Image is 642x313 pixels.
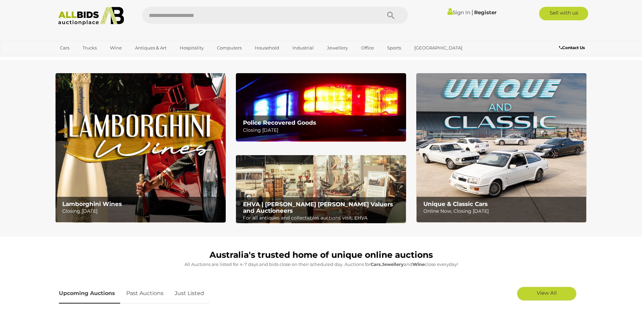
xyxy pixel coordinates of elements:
[175,42,208,54] a: Hospitality
[131,42,171,54] a: Antiques & Art
[374,7,408,24] button: Search
[236,155,406,224] a: EHVA | Evans Hastings Valuers and Auctioneers EHVA | [PERSON_NAME] [PERSON_NAME] Valuers and Auct...
[410,42,467,54] a: [GEOGRAPHIC_DATA]
[56,73,226,223] a: Lamborghini Wines Lamborghini Wines Closing [DATE]
[382,262,404,267] strong: Jewellery
[243,126,402,134] p: Closing [DATE]
[56,42,74,54] a: Cars
[243,201,393,214] b: EHVA | [PERSON_NAME] [PERSON_NAME] Valuers and Auctioneers
[236,73,406,141] a: Police Recovered Goods Police Recovered Goods Closing [DATE]
[537,290,557,296] span: View All
[423,207,583,215] p: Online Now, Closing [DATE]
[357,42,378,54] a: Office
[59,260,583,268] p: All Auctions are listed for 4-7 days and bids close on their scheduled day. Auctions for , and cl...
[539,7,588,20] a: Sell with us
[250,42,284,54] a: Household
[323,42,352,54] a: Jewellery
[416,73,586,223] img: Unique & Classic Cars
[170,284,209,304] a: Just Listed
[474,9,496,16] a: Register
[213,42,246,54] a: Computers
[559,44,586,51] a: Contact Us
[54,7,128,25] img: Allbids.com.au
[559,45,585,50] b: Contact Us
[62,201,122,207] b: Lamborghini Wines
[59,250,583,260] h1: Australia's trusted home of unique online auctions
[121,284,169,304] a: Past Auctions
[243,119,316,126] b: Police Recovered Goods
[78,42,101,54] a: Trucks
[106,42,126,54] a: Wine
[236,155,406,224] img: EHVA | Evans Hastings Valuers and Auctioneers
[416,73,586,223] a: Unique & Classic Cars Unique & Classic Cars Online Now, Closing [DATE]
[383,42,405,54] a: Sports
[471,8,473,16] span: |
[413,262,425,267] strong: Wine
[59,284,120,304] a: Upcoming Auctions
[517,287,576,300] a: View All
[243,214,402,222] p: For all antiques and collectables auctions visit: EHVA
[56,73,226,223] img: Lamborghini Wines
[236,73,406,141] img: Police Recovered Goods
[371,262,381,267] strong: Cars
[288,42,318,54] a: Industrial
[447,9,470,16] a: Sign In
[62,207,222,215] p: Closing [DATE]
[423,201,488,207] b: Unique & Classic Cars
